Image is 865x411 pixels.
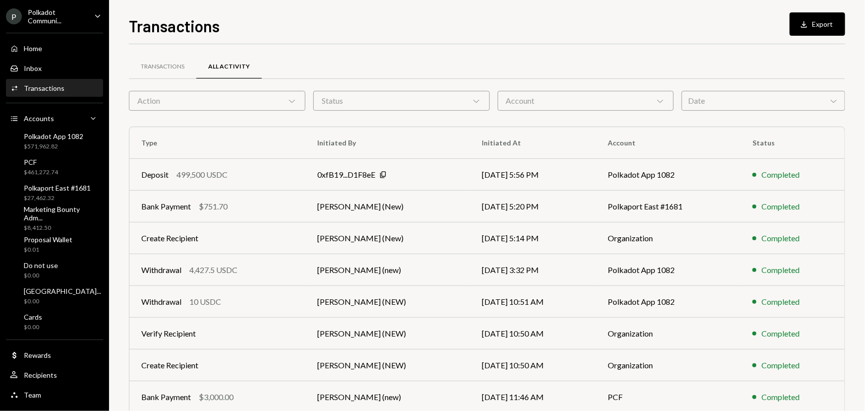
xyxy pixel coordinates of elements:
[6,155,103,179] a: PCF$461,272.74
[6,181,103,205] a: Polkaport East #1681$27,462.32
[24,261,58,270] div: Do not use
[199,201,228,212] div: $751.70
[761,232,800,244] div: Completed
[305,191,470,222] td: [PERSON_NAME] (New)
[682,91,845,111] div: Date
[141,169,169,181] div: Deposit
[470,286,596,318] td: [DATE] 10:51 AM
[24,272,58,280] div: $0.00
[6,310,103,334] a: Cards$0.00
[199,391,233,403] div: $3,000.00
[24,297,101,306] div: $0.00
[24,158,58,166] div: PCF
[305,127,470,159] th: Initiated By
[24,391,41,399] div: Team
[208,63,250,71] div: All Activity
[313,91,490,111] div: Status
[6,129,103,153] a: Polkadot App 1082$571,962.82
[129,54,196,79] a: Transactions
[6,206,103,230] a: Marketing Bounty Adm...$8,412.50
[761,296,800,308] div: Completed
[761,264,800,276] div: Completed
[470,318,596,349] td: [DATE] 10:50 AM
[317,169,375,181] div: 0xfB19...D1F8eE
[24,205,99,222] div: Marketing Bounty Adm...
[24,224,99,232] div: $8,412.50
[24,142,83,151] div: $571,962.82
[596,159,741,191] td: Polkadot App 1082
[6,109,103,127] a: Accounts
[6,59,103,77] a: Inbox
[24,114,54,123] div: Accounts
[6,39,103,57] a: Home
[596,254,741,286] td: Polkadot App 1082
[6,258,103,282] a: Do not use$0.00
[470,191,596,222] td: [DATE] 5:20 PM
[24,323,42,332] div: $0.00
[6,79,103,97] a: Transactions
[761,359,800,371] div: Completed
[24,351,51,359] div: Rewards
[141,201,191,212] div: Bank Payment
[305,254,470,286] td: [PERSON_NAME] (new)
[6,366,103,384] a: Recipients
[596,318,741,349] td: Organization
[596,286,741,318] td: Polkadot App 1082
[761,391,800,403] div: Completed
[24,84,64,92] div: Transactions
[470,349,596,381] td: [DATE] 10:50 AM
[470,222,596,254] td: [DATE] 5:14 PM
[6,284,105,308] a: [GEOGRAPHIC_DATA]...$0.00
[189,296,221,308] div: 10 USDC
[6,346,103,364] a: Rewards
[24,132,83,140] div: Polkadot App 1082
[470,159,596,191] td: [DATE] 5:56 PM
[141,296,181,308] div: Withdrawal
[196,54,262,79] a: All Activity
[790,12,845,36] button: Export
[24,44,42,53] div: Home
[189,264,237,276] div: 4,427.5 USDC
[596,222,741,254] td: Organization
[129,127,305,159] th: Type
[24,64,42,72] div: Inbox
[305,222,470,254] td: [PERSON_NAME] (New)
[470,127,596,159] th: Initiated At
[305,349,470,381] td: [PERSON_NAME] (NEW)
[761,169,800,181] div: Completed
[305,318,470,349] td: [PERSON_NAME] (NEW)
[24,194,91,203] div: $27,462.32
[6,386,103,404] a: Team
[470,254,596,286] td: [DATE] 3:32 PM
[24,371,57,379] div: Recipients
[761,328,800,340] div: Completed
[141,391,191,403] div: Bank Payment
[6,8,22,24] div: P
[761,201,800,212] div: Completed
[24,168,58,177] div: $461,272.74
[141,264,181,276] div: Withdrawal
[596,349,741,381] td: Organization
[176,169,228,181] div: 499,500 USDC
[24,235,72,244] div: Proposal Wallet
[28,8,86,25] div: Polkadot Communi...
[129,349,305,381] td: Create Recipient
[24,287,101,295] div: [GEOGRAPHIC_DATA]...
[305,286,470,318] td: [PERSON_NAME] (NEW)
[6,232,103,256] a: Proposal Wallet$0.01
[129,318,305,349] td: Verify Recipient
[596,191,741,222] td: Polkaport East #1681
[596,127,741,159] th: Account
[129,222,305,254] td: Create Recipient
[24,313,42,321] div: Cards
[498,91,674,111] div: Account
[741,127,845,159] th: Status
[141,63,184,71] div: Transactions
[129,91,305,111] div: Action
[24,184,91,192] div: Polkaport East #1681
[24,246,72,254] div: $0.01
[129,16,220,36] h1: Transactions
